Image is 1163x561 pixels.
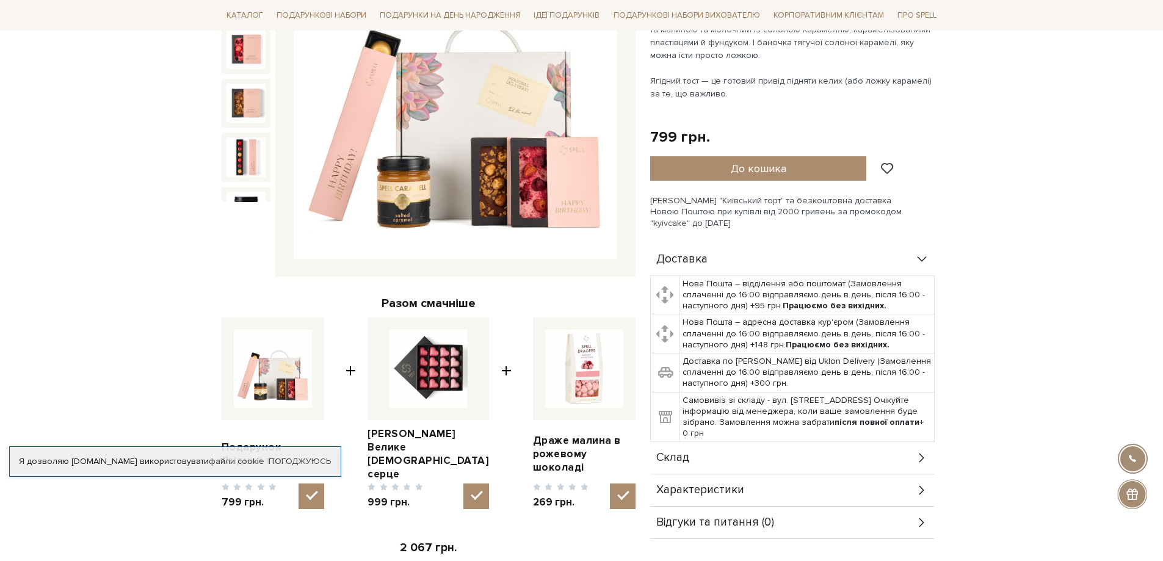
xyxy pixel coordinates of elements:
[226,29,266,68] img: Подарунок Ягідний тост
[389,330,468,408] img: Сет цукерок Велике іскристе серце
[226,84,266,123] img: Подарунок Ягідний тост
[650,128,710,147] div: 799 грн.
[346,317,356,510] span: +
[501,317,512,510] span: +
[545,330,623,408] img: Драже малина в рожевому шоколаді
[656,452,689,463] span: Склад
[368,496,423,509] span: 999 грн.
[269,456,331,467] a: Погоджуюсь
[835,417,919,427] b: після повної оплати
[650,74,937,100] div: Ягідний тост — це готовий привід підняти келих (або ложку карамелі) за те, що важливо.
[222,441,324,468] a: Подарунок Ягідний тост
[680,392,935,442] td: Самовивіз зі складу - вул. [STREET_ADDRESS] Очікуйте інформацію від менеджера, коли ваше замовлен...
[609,5,765,26] a: Подарункові набори вихователю
[893,6,941,25] a: Про Spell
[375,6,525,25] a: Подарунки на День народження
[680,353,935,393] td: Доставка по [PERSON_NAME] від Uklon Delivery (Замовлення сплаченні до 16:00 відправляємо день в д...
[656,254,708,265] span: Доставка
[529,6,604,25] a: Ідеї подарунків
[400,541,457,555] span: 2 067 грн.
[234,330,312,408] img: Подарунок Ягідний тост
[222,6,268,25] a: Каталог
[650,156,867,181] button: До кошика
[786,339,889,350] b: Працюємо без вихідних.
[10,456,341,467] div: Я дозволяю [DOMAIN_NAME] використовувати
[533,434,636,474] a: Драже малина в рожевому шоколаді
[650,195,942,229] div: [PERSON_NAME] "Київський торт" та безкоштовна доставка Новою Поштою при купівлі від 2000 гривень ...
[368,427,489,481] a: [PERSON_NAME] Велике [DEMOGRAPHIC_DATA] серце
[731,162,786,175] span: До кошика
[769,5,889,26] a: Корпоративним клієнтам
[656,517,774,528] span: Відгуки та питання (0)
[680,314,935,353] td: Нова Пошта – адресна доставка кур'єром (Замовлення сплаченні до 16:00 відправляємо день в день, п...
[226,137,266,176] img: Подарунок Ягідний тост
[222,496,277,509] span: 799 грн.
[680,275,935,314] td: Нова Пошта – відділення або поштомат (Замовлення сплаченні до 16:00 відправляємо день в день, піс...
[533,496,589,509] span: 269 грн.
[783,300,886,311] b: Працюємо без вихідних.
[272,6,371,25] a: Подарункові набори
[226,192,266,231] img: Подарунок Ягідний тост
[222,295,636,311] div: Разом смачніше
[209,456,264,466] a: файли cookie
[656,485,744,496] span: Характеристики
